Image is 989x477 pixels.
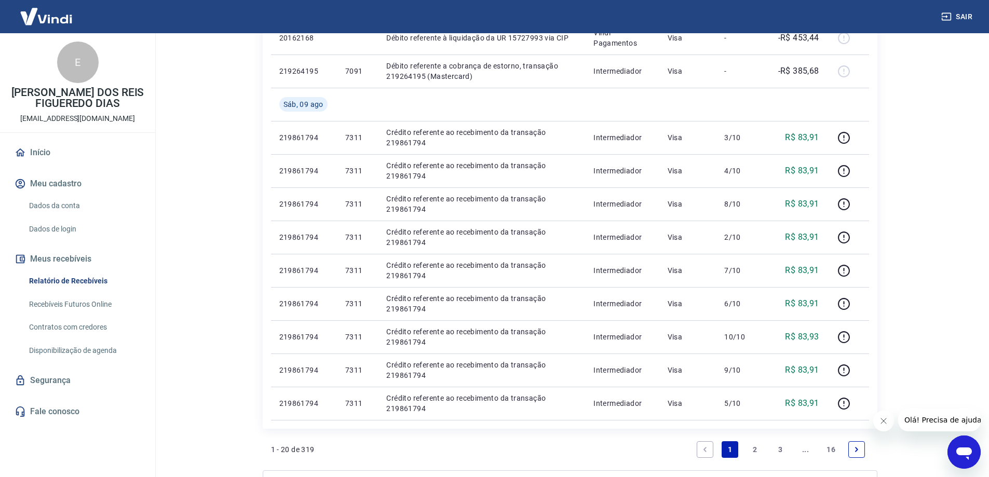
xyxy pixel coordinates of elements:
p: R$ 83,93 [785,331,819,343]
p: Intermediador [593,365,651,375]
a: Dados da conta [25,195,143,216]
a: Page 1 is your current page [722,441,738,458]
p: 7/10 [724,265,755,276]
p: Intermediador [593,66,651,76]
p: 219861794 [279,365,329,375]
p: 7311 [345,265,370,276]
p: Crédito referente ao recebimento da transação 219861794 [386,360,577,380]
p: 7311 [345,166,370,176]
a: Previous page [697,441,713,458]
p: Crédito referente ao recebimento da transação 219861794 [386,293,577,314]
p: R$ 83,91 [785,165,819,177]
p: 7311 [345,365,370,375]
span: Sáb, 09 ago [283,99,323,110]
a: Segurança [12,369,143,392]
p: Visa [668,33,708,43]
span: Olá! Precisa de ajuda? [6,7,87,16]
p: Crédito referente ao recebimento da transação 219861794 [386,393,577,414]
p: 7311 [345,332,370,342]
iframe: Mensagem da empresa [898,408,981,431]
p: Intermediador [593,232,651,242]
p: Intermediador [593,132,651,143]
p: R$ 83,91 [785,131,819,144]
p: -R$ 453,44 [778,32,819,44]
img: Vindi [12,1,80,32]
p: 3/10 [724,132,755,143]
p: 5/10 [724,398,755,408]
iframe: Fechar mensagem [873,411,894,431]
a: Relatório de Recebíveis [25,270,143,292]
p: 219861794 [279,332,329,342]
p: Visa [668,132,708,143]
p: Intermediador [593,265,651,276]
p: 7311 [345,298,370,309]
p: Débito referente a cobrança de estorno, transação 219264195 (Mastercard) [386,61,577,81]
p: Vindi Pagamentos [593,28,651,48]
p: 7311 [345,132,370,143]
p: Visa [668,66,708,76]
p: Intermediador [593,398,651,408]
ul: Pagination [693,437,869,462]
p: R$ 83,91 [785,264,819,277]
p: R$ 83,91 [785,198,819,210]
p: R$ 83,91 [785,397,819,410]
a: Jump forward [797,441,814,458]
p: 10/10 [724,332,755,342]
iframe: Botão para abrir a janela de mensagens [947,435,981,469]
p: 7311 [345,199,370,209]
p: 7311 [345,232,370,242]
p: Crédito referente ao recebimento da transação 219861794 [386,227,577,248]
p: Intermediador [593,199,651,209]
p: Visa [668,398,708,408]
a: Recebíveis Futuros Online [25,294,143,315]
p: Visa [668,232,708,242]
p: Intermediador [593,166,651,176]
a: Page 2 [747,441,764,458]
p: Crédito referente ao recebimento da transação 219861794 [386,194,577,214]
p: Visa [668,298,708,309]
p: 219264195 [279,66,329,76]
p: Crédito referente ao recebimento da transação 219861794 [386,326,577,347]
p: 219861794 [279,265,329,276]
p: 219861794 [279,166,329,176]
a: Início [12,141,143,164]
p: Visa [668,332,708,342]
p: R$ 83,91 [785,297,819,310]
p: [PERSON_NAME] DOS REIS FIGUEREDO DIAS [8,87,147,109]
a: Page 16 [822,441,839,458]
p: 219861794 [279,232,329,242]
a: Next page [848,441,865,458]
p: -R$ 385,68 [778,65,819,77]
button: Sair [939,7,977,26]
p: Visa [668,199,708,209]
p: R$ 83,91 [785,364,819,376]
p: R$ 83,91 [785,231,819,243]
p: 219861794 [279,199,329,209]
p: Visa [668,265,708,276]
p: Intermediador [593,298,651,309]
p: 219861794 [279,298,329,309]
p: Crédito referente ao recebimento da transação 219861794 [386,127,577,148]
p: Crédito referente ao recebimento da transação 219861794 [386,260,577,281]
p: [EMAIL_ADDRESS][DOMAIN_NAME] [20,113,135,124]
a: Fale conosco [12,400,143,423]
p: 9/10 [724,365,755,375]
p: - [724,33,755,43]
button: Meus recebíveis [12,248,143,270]
p: Visa [668,365,708,375]
p: Crédito referente ao recebimento da transação 219861794 [386,160,577,181]
p: - [724,66,755,76]
p: Débito referente à liquidação da UR 15727993 via CIP [386,33,577,43]
div: E [57,42,99,83]
p: 2/10 [724,232,755,242]
p: 8/10 [724,199,755,209]
button: Meu cadastro [12,172,143,195]
a: Disponibilização de agenda [25,340,143,361]
p: 20162168 [279,33,329,43]
a: Contratos com credores [25,317,143,338]
p: 6/10 [724,298,755,309]
a: Page 3 [772,441,789,458]
p: Visa [668,166,708,176]
p: 7311 [345,398,370,408]
p: 219861794 [279,398,329,408]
